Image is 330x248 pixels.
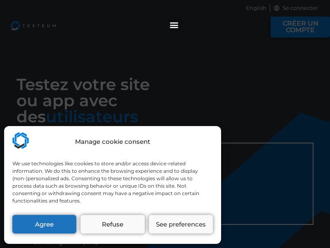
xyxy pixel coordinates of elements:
[149,215,213,234] button: See preferences
[12,215,76,234] button: Agree
[80,215,144,234] button: Refuse
[167,18,181,31] div: Permuter le menu
[12,160,212,205] div: We use technologies like cookies to store and/or access device-related information. We do this to...
[75,137,150,147] div: Manage cookie consent
[12,132,29,149] img: Testeum.com - Application crowdtesting platform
